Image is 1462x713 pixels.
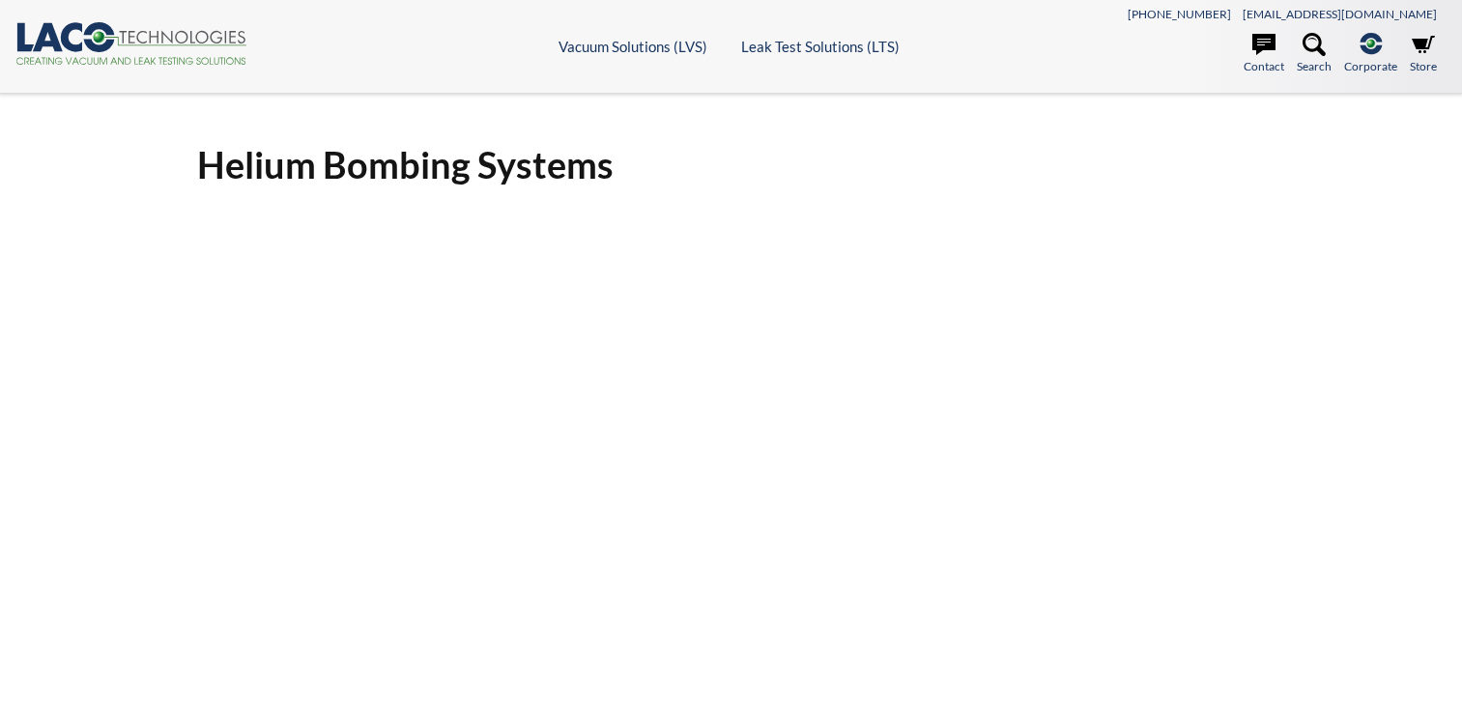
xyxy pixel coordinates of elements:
[1244,33,1284,75] a: Contact
[741,38,900,55] a: Leak Test Solutions (LTS)
[1344,57,1397,75] span: Corporate
[1410,33,1437,75] a: Store
[559,38,707,55] a: Vacuum Solutions (LVS)
[1297,33,1332,75] a: Search
[197,141,1265,188] h1: Helium Bombing Systems
[1128,7,1231,21] a: [PHONE_NUMBER]
[1243,7,1437,21] a: [EMAIL_ADDRESS][DOMAIN_NAME]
